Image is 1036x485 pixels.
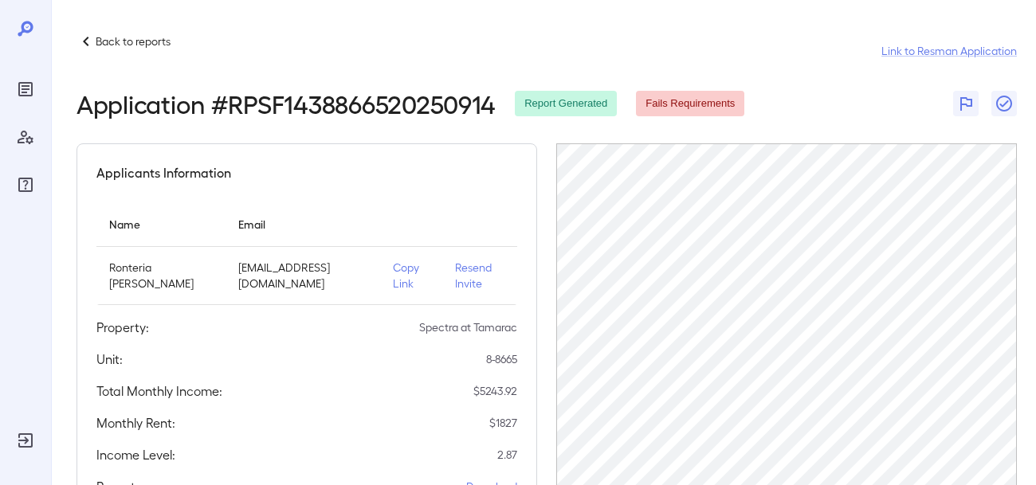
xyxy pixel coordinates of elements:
[96,318,149,337] h5: Property:
[953,91,979,116] button: Flag Report
[96,201,517,305] table: simple table
[636,96,744,111] span: Fails Requirements
[96,33,171,49] p: Back to reports
[109,260,213,291] p: Ronteria [PERSON_NAME]
[96,381,222,401] h5: Total Monthly Income:
[486,351,517,367] p: 8-8665
[238,260,367,291] p: [EMAIL_ADDRESS][DOMAIN_NAME]
[13,76,38,102] div: Reports
[96,201,226,247] th: Name
[13,172,38,198] div: FAQ
[991,91,1017,116] button: Close Report
[419,319,517,335] p: Spectra at Tamarac
[96,445,175,464] h5: Income Level:
[497,447,517,463] p: 2.87
[77,89,496,118] h2: Application # RPSF1438866520250914
[96,413,175,432] h5: Monthly Rent:
[13,428,38,453] div: Log Out
[489,415,517,431] p: $ 1827
[393,260,430,291] p: Copy Link
[13,124,38,150] div: Manage Users
[226,201,380,247] th: Email
[96,163,231,182] h5: Applicants Information
[515,96,617,111] span: Report Generated
[473,383,517,399] p: $ 5243.92
[455,260,504,291] p: Resend Invite
[96,350,123,369] h5: Unit:
[881,43,1017,59] a: Link to Resman Application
